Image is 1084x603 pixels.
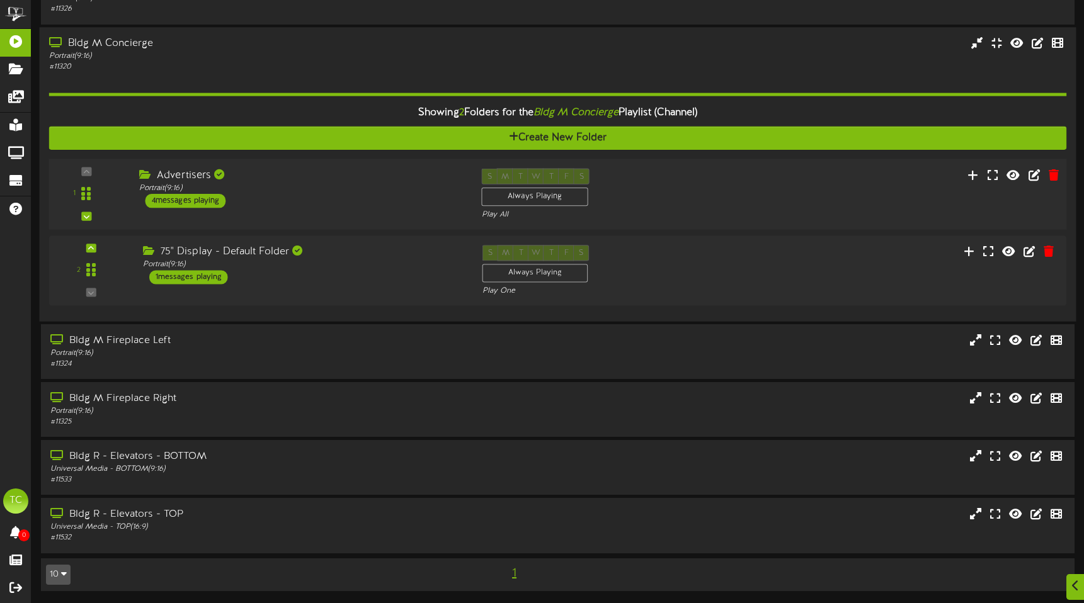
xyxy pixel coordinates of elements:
[482,285,718,296] div: Play One
[50,533,462,543] div: # 11532
[49,51,462,62] div: Portrait ( 9:16 )
[18,529,30,541] span: 0
[139,183,463,193] div: Portrait ( 9:16 )
[50,348,462,359] div: Portrait ( 9:16 )
[50,507,462,522] div: Bldg R - Elevators - TOP
[143,245,464,259] div: 75" Display - Default Folder
[50,449,462,464] div: Bldg R - Elevators - BOTTOM
[482,209,720,220] div: Play All
[482,264,588,282] div: Always Playing
[50,406,462,417] div: Portrait ( 9:16 )
[533,106,619,118] i: Bldg M Concierge
[50,475,462,485] div: # 11533
[482,187,588,206] div: Always Playing
[459,106,464,118] span: 2
[40,99,1076,126] div: Showing Folders for the Playlist (Channel)
[3,488,28,514] div: TC
[46,565,71,585] button: 10
[49,62,462,72] div: # 11320
[50,464,462,475] div: Universal Media - BOTTOM ( 9:16 )
[50,392,462,406] div: Bldg M Fireplace Right
[50,4,462,14] div: # 11326
[50,417,462,427] div: # 11325
[509,566,520,580] span: 1
[143,259,464,270] div: Portrait ( 9:16 )
[139,168,463,183] div: Advertisers
[50,334,462,348] div: Bldg M Fireplace Left
[149,270,227,284] div: 1 messages playing
[50,522,462,533] div: Universal Media - TOP ( 16:9 )
[50,359,462,369] div: # 11324
[49,37,462,51] div: Bldg M Concierge
[145,194,226,208] div: 4 messages playing
[49,126,1067,149] button: Create New Folder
